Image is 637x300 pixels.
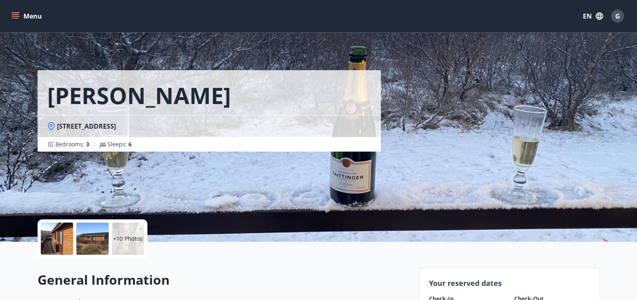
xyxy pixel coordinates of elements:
span: Bedrooms : [55,140,89,148]
button: EN [580,9,606,23]
button: G [608,6,627,26]
span: Sleeps : [107,140,132,148]
h2: General Information [38,271,409,289]
span: G [615,12,620,21]
button: menu [10,9,45,23]
span: 6 [128,140,132,148]
span: 3 [86,140,89,148]
p: +10 Photos [113,235,143,243]
span: [STREET_ADDRESS] [57,122,116,131]
h1: [PERSON_NAME] [47,80,231,110]
p: Your reserved dates [429,278,590,288]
